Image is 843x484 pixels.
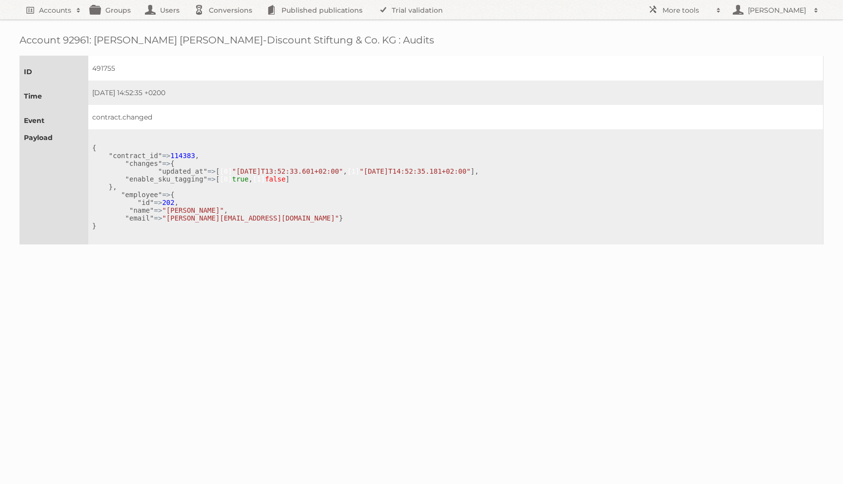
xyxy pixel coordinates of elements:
[20,129,88,244] th: Payload
[162,191,170,199] kbd: =>
[88,105,823,129] td: contract.changed
[265,175,285,183] kbd: false
[162,214,339,222] kbd: "[PERSON_NAME][EMAIL_ADDRESS][DOMAIN_NAME]"
[20,105,88,129] th: Event
[88,56,823,81] td: 491755
[20,81,88,105] th: Time
[20,56,88,81] th: ID
[88,81,823,105] td: [DATE] 14:52:35 +0200
[39,5,71,15] h2: Accounts
[347,167,360,175] kbd: [1]
[154,214,162,222] kbd: =>
[162,160,170,167] kbd: =>
[154,199,162,206] kbd: =>
[745,5,809,15] h2: [PERSON_NAME]
[220,167,232,175] kbd: [0]
[162,206,223,214] kbd: "[PERSON_NAME]"
[154,206,162,214] kbd: =>
[162,152,170,160] kbd: =>
[207,175,216,183] kbd: =>
[220,175,232,183] kbd: [0]
[232,167,343,175] kbd: "[DATE]T13:52:33.601+02:00"
[253,175,265,183] kbd: [1]
[662,5,711,15] h2: More tools
[20,34,823,46] h1: Account 92961: [PERSON_NAME] [PERSON_NAME]-Discount Stiftung & Co. KG : Audits
[170,152,195,160] kbd: 114383
[232,175,249,183] kbd: true
[162,199,174,206] kbd: 202
[92,144,815,230] pre: { "contract_id" , "changes" { "updated_at" [ , ], "enable_sku_tagging" [ , ] }, "employee" { "id"...
[207,167,216,175] kbd: =>
[360,167,471,175] kbd: "[DATE]T14:52:35.181+02:00"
